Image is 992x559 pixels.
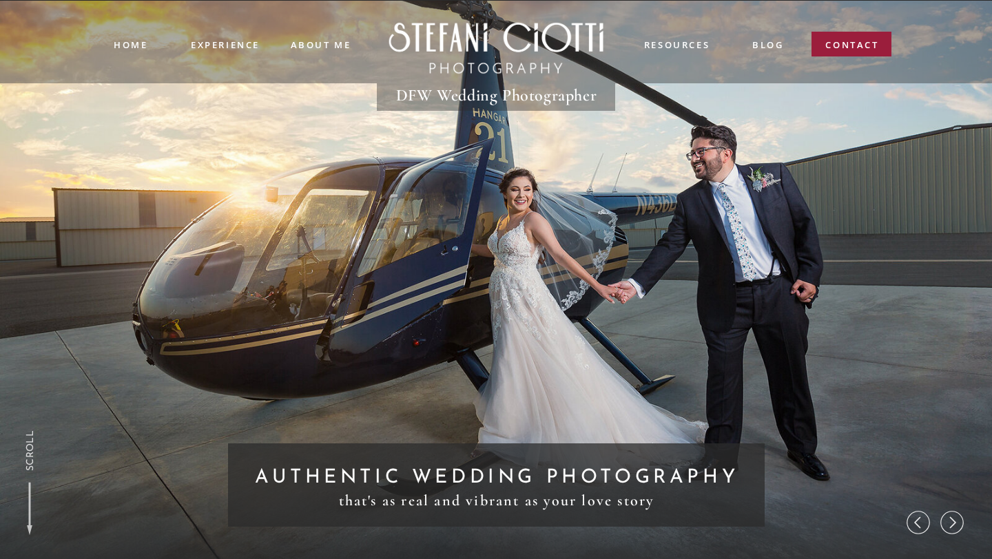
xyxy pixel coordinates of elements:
[382,84,610,108] h1: DFW Wedding Photographer
[825,38,879,58] a: contact
[114,38,147,51] a: Home
[643,38,711,54] a: resources
[191,38,259,49] a: experience
[237,463,756,489] h2: AUTHENTIC wedding photography
[290,38,351,50] a: ABOUT ME
[327,492,666,509] h3: that's as real and vibrant as your love story
[22,430,37,471] a: SCROLL
[752,38,783,54] a: blog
